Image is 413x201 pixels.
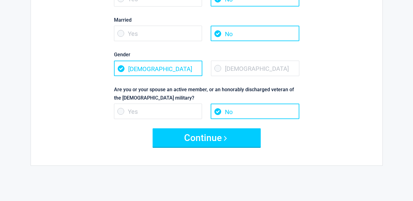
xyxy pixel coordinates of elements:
[114,16,299,24] label: Married
[211,26,299,41] span: No
[114,85,299,102] label: Are you or your spouse an active member, or an honorably discharged veteran of the [DEMOGRAPHIC_D...
[153,128,261,147] button: Continue
[211,61,299,76] span: [DEMOGRAPHIC_DATA]
[114,61,202,76] span: [DEMOGRAPHIC_DATA]
[114,104,202,119] span: Yes
[114,26,202,41] span: Yes
[114,50,299,59] label: Gender
[211,104,299,119] span: No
